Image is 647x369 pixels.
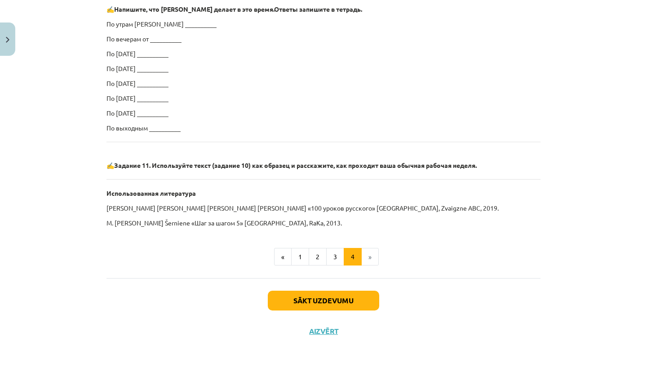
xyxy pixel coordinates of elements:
[344,248,362,266] button: 4
[106,64,541,73] p: По [DATE] __________
[106,34,541,44] p: По вечерам от __________
[106,203,541,213] p: [PERSON_NAME] [PERSON_NAME] [PERSON_NAME] [PERSON_NAME] «100 уроков русского» [GEOGRAPHIC_DATA], ...
[106,4,541,14] p: ✍️
[274,248,292,266] button: «
[291,248,309,266] button: 1
[114,5,274,13] b: Напишите, что [PERSON_NAME] делает в это время.
[306,327,341,336] button: Aizvērt
[106,19,541,29] p: По утрам [PERSON_NAME] __________
[106,218,541,228] p: M. [PERSON_NAME] Šerniene «Шаг за шагом 5» [GEOGRAPHIC_DATA], RaKa, 2013.
[106,108,541,118] p: По [DATE] __________
[326,248,344,266] button: 3
[106,151,541,170] p: ✍️
[268,291,379,310] button: Sākt uzdevumu
[106,248,541,266] nav: Page navigation example
[106,189,196,197] strong: Использованная литература
[114,161,477,169] b: Задание 11. Используйте текст (задание 10) как образец и расскажите, как проходит ваша обычная ра...
[106,94,541,103] p: По [DATE] __________
[106,123,541,133] p: По выходным __________
[274,5,362,13] strong: Ответы запишите в тетрадь.
[309,248,327,266] button: 2
[106,79,541,88] p: По [DATE] __________
[6,37,9,43] img: icon-close-lesson-0947bae3869378f0d4975bcd49f059093ad1ed9edebbc8119c70593378902aed.svg
[106,49,541,58] p: По [DATE] __________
